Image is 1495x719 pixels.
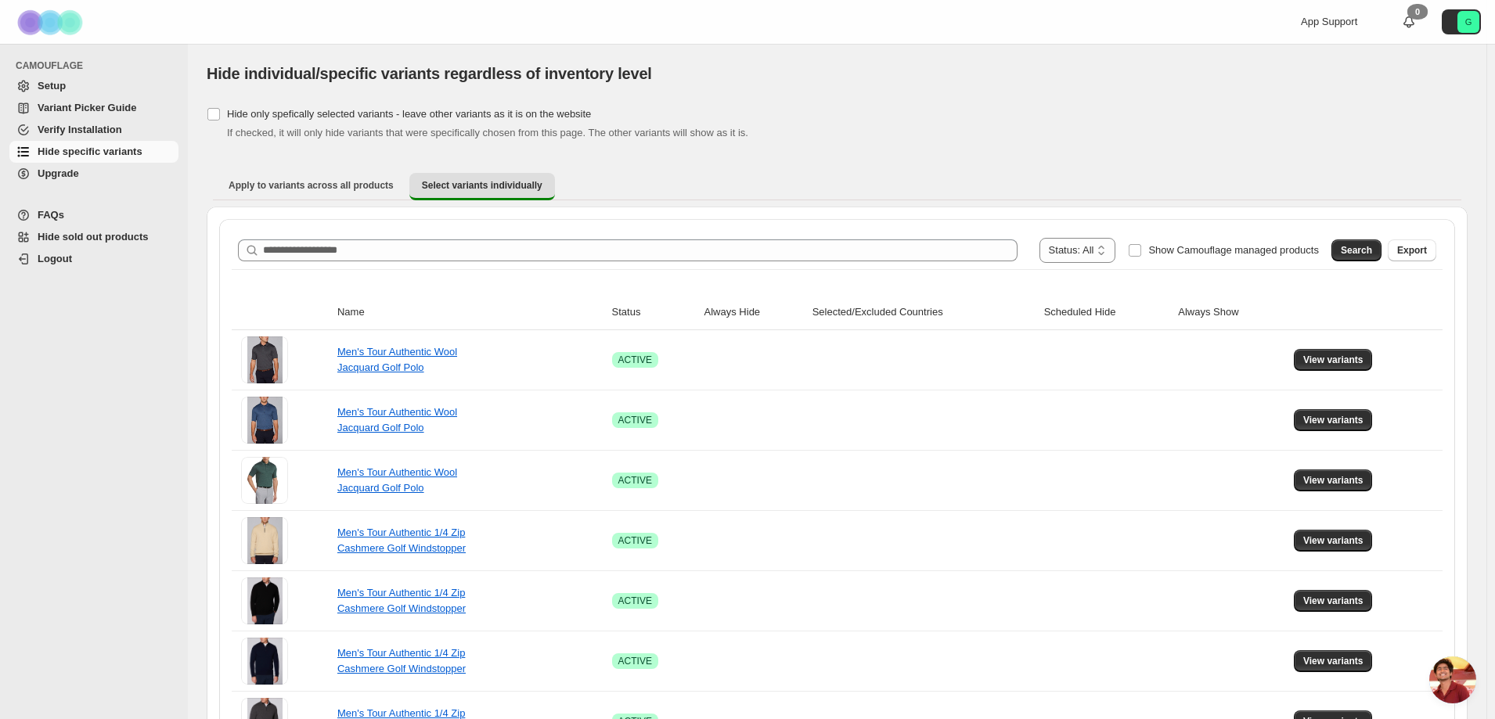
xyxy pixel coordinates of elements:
button: View variants [1294,469,1373,491]
th: Scheduled Hide [1039,295,1174,330]
a: FAQs [9,204,178,226]
a: Men's Tour Authentic 1/4 Zip Cashmere Golf Windstopper [337,587,466,614]
a: Men's Tour Authentic Wool Jacquard Golf Polo [337,406,457,433]
span: Hide sold out products [38,231,149,243]
a: Verify Installation [9,119,178,141]
span: View variants [1303,474,1364,487]
span: Search [1341,244,1372,257]
th: Name [333,295,607,330]
span: ACTIVE [618,595,652,607]
th: Always Hide [700,295,808,330]
th: Always Show [1173,295,1289,330]
img: Camouflage [13,1,91,44]
button: View variants [1294,650,1373,672]
a: Men's Tour Authentic Wool Jacquard Golf Polo [337,346,457,373]
a: Hide specific variants [9,141,178,163]
span: Apply to variants across all products [229,179,394,192]
a: Upgrade [9,163,178,185]
span: If checked, it will only hide variants that were specifically chosen from this page. The other va... [227,127,748,138]
span: Hide specific variants [38,146,142,157]
button: Search [1331,239,1382,261]
span: ACTIVE [618,474,652,487]
button: Avatar with initials G [1442,9,1481,34]
span: Export [1397,244,1427,257]
span: Avatar with initials G [1457,11,1479,33]
a: 0 [1401,14,1417,30]
span: ACTIVE [618,655,652,667]
span: CAMOUFLAGE [16,59,180,72]
a: Men's Tour Authentic 1/4 Zip Cashmere Golf Windstopper [337,647,466,674]
span: Setup [38,80,66,92]
span: View variants [1303,354,1364,366]
a: Hide sold out products [9,226,178,248]
span: Hide individual/specific variants regardless of inventory level [207,65,652,82]
span: Verify Installation [38,124,122,135]
span: View variants [1303,655,1364,667]
span: View variants [1303,534,1364,547]
div: 0 [1407,4,1428,20]
div: Open chat [1429,656,1476,703]
span: ACTIVE [618,534,652,547]
span: Logout [38,253,72,264]
a: Setup [9,75,178,97]
span: Show Camouflage managed products [1148,244,1319,256]
a: Logout [9,248,178,270]
span: Select variants individually [422,179,542,192]
span: ACTIVE [618,414,652,426]
a: Variant Picker Guide [9,97,178,119]
button: Export [1388,239,1436,261]
span: FAQs [38,209,64,221]
button: Select variants individually [409,173,555,200]
button: View variants [1294,409,1373,431]
span: View variants [1303,595,1364,607]
span: App Support [1301,16,1357,27]
span: Hide only spefically selected variants - leave other variants as it is on the website [227,108,591,120]
button: Apply to variants across all products [216,173,406,198]
button: View variants [1294,590,1373,612]
span: Upgrade [38,167,79,179]
span: Variant Picker Guide [38,102,136,113]
a: Men's Tour Authentic 1/4 Zip Cashmere Golf Windstopper [337,527,466,554]
span: ACTIVE [618,354,652,366]
button: View variants [1294,530,1373,552]
th: Status [607,295,700,330]
th: Selected/Excluded Countries [808,295,1039,330]
span: View variants [1303,414,1364,426]
text: G [1465,17,1472,27]
a: Men's Tour Authentic Wool Jacquard Golf Polo [337,466,457,494]
button: View variants [1294,349,1373,371]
